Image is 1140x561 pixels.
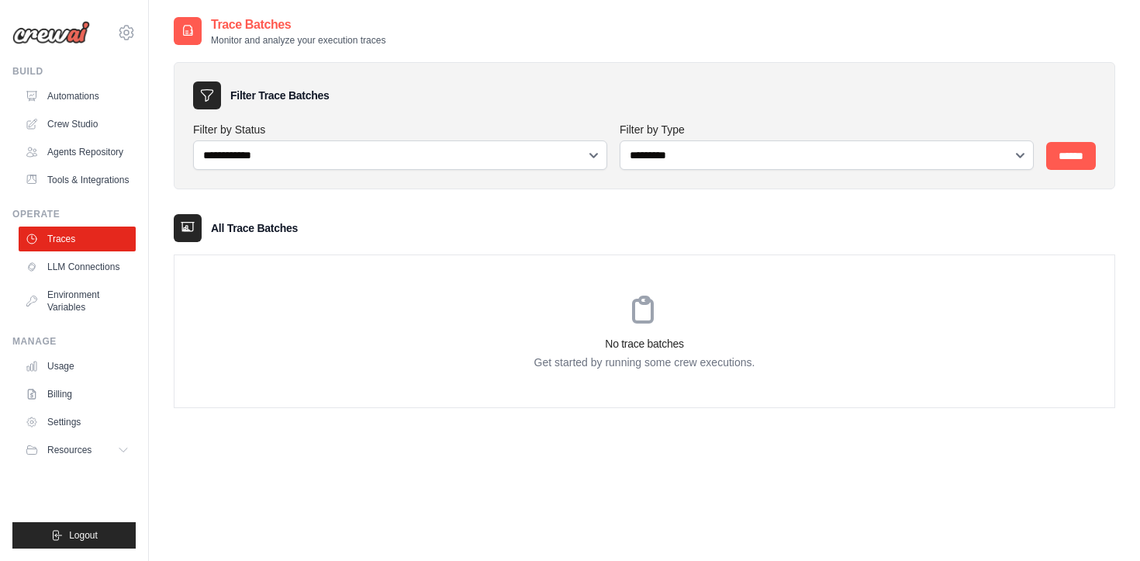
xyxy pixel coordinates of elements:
a: Billing [19,382,136,407]
h3: All Trace Batches [211,220,298,236]
div: Widget de chat [1062,487,1140,561]
h2: Trace Batches [211,16,385,34]
a: Environment Variables [19,282,136,320]
img: Logo [12,21,90,44]
a: Usage [19,354,136,379]
a: Settings [19,410,136,435]
button: Logout [12,522,136,549]
a: Crew Studio [19,112,136,137]
a: Automations [19,84,136,109]
span: Resources [47,444,92,456]
label: Filter by Type [620,122,1034,137]
div: Build [12,65,136,78]
button: Resources [19,438,136,462]
p: Get started by running some crew executions. [174,355,1114,370]
h3: Filter Trace Batches [230,88,329,103]
label: Filter by Status [193,122,607,137]
div: Operate [12,208,136,220]
span: Logout [69,529,98,542]
p: Monitor and analyze your execution traces [211,34,385,47]
a: Agents Repository [19,140,136,164]
iframe: Chat Widget [1062,487,1140,561]
div: Manage [12,335,136,348]
a: Traces [19,227,136,251]
a: Tools & Integrations [19,168,136,192]
h3: No trace batches [174,336,1114,351]
a: LLM Connections [19,255,136,279]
